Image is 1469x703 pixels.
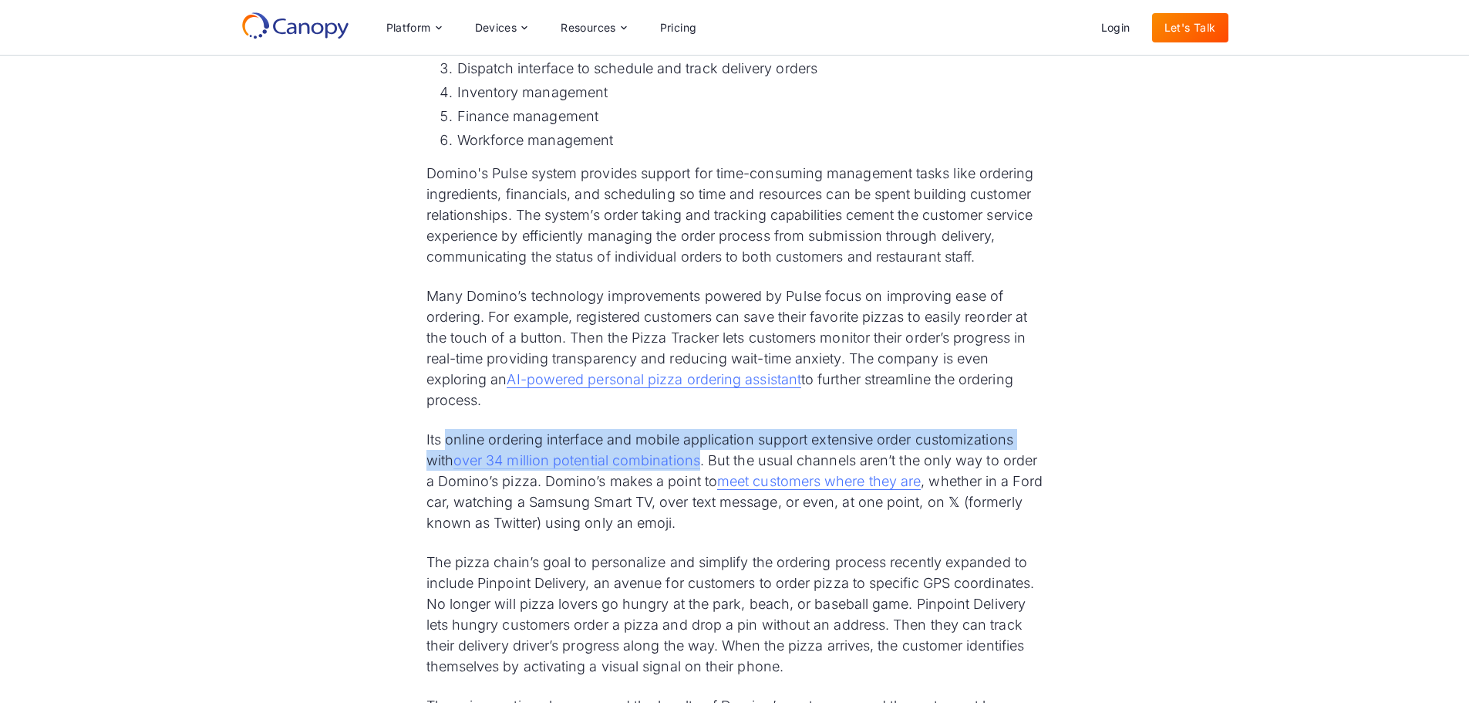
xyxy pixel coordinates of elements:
[453,452,700,469] a: over 34 million potential combinations
[457,130,1043,150] li: Workforce management
[548,12,638,43] div: Resources
[463,12,540,43] div: Devices
[426,552,1043,677] p: The pizza chain’s goal to personalize and simplify the ordering process recently expanded to incl...
[457,82,1043,103] li: Inventory management
[1089,13,1143,42] a: Login
[426,163,1043,267] p: Domino's Pulse system provides support for time-consuming management tasks like ordering ingredie...
[426,429,1043,533] p: Its online ordering interface and mobile application support extensive order customizations with ...
[475,22,517,33] div: Devices
[507,371,801,388] a: AI-powered personal pizza ordering assistant
[1152,13,1228,42] a: Let's Talk
[374,12,453,43] div: Platform
[386,22,431,33] div: Platform
[648,13,709,42] a: Pricing
[561,22,616,33] div: Resources
[717,473,921,490] a: meet customers where they are
[426,286,1043,411] p: Many Domino’s technology improvements powered by Pulse focus on improving ease of ordering. For e...
[457,106,1043,127] li: Finance management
